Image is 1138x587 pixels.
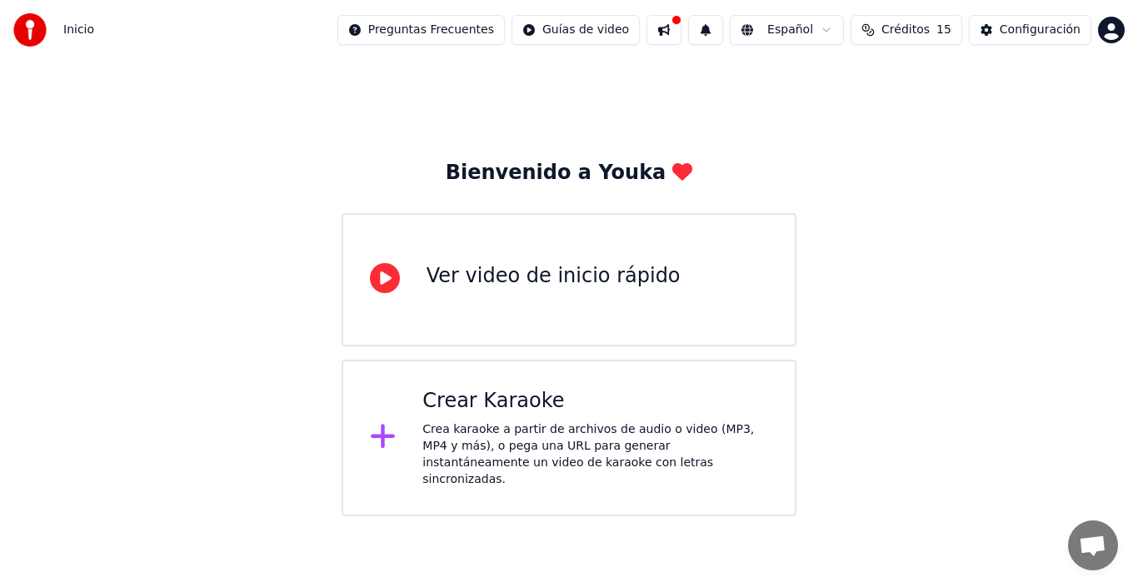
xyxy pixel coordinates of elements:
div: Chat abierto [1068,520,1118,570]
button: Configuración [969,15,1091,45]
span: Créditos [881,22,930,38]
button: Guías de video [512,15,640,45]
div: Crea karaoke a partir de archivos de audio o video (MP3, MP4 y más), o pega una URL para generar ... [422,421,768,488]
div: Ver video de inicio rápido [427,263,681,290]
span: Inicio [63,22,94,38]
img: youka [13,13,47,47]
nav: breadcrumb [63,22,94,38]
button: Preguntas Frecuentes [337,15,505,45]
div: Crear Karaoke [422,388,768,415]
div: Bienvenido a Youka [446,160,693,187]
span: 15 [936,22,951,38]
button: Créditos15 [851,15,962,45]
div: Configuración [1000,22,1081,38]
